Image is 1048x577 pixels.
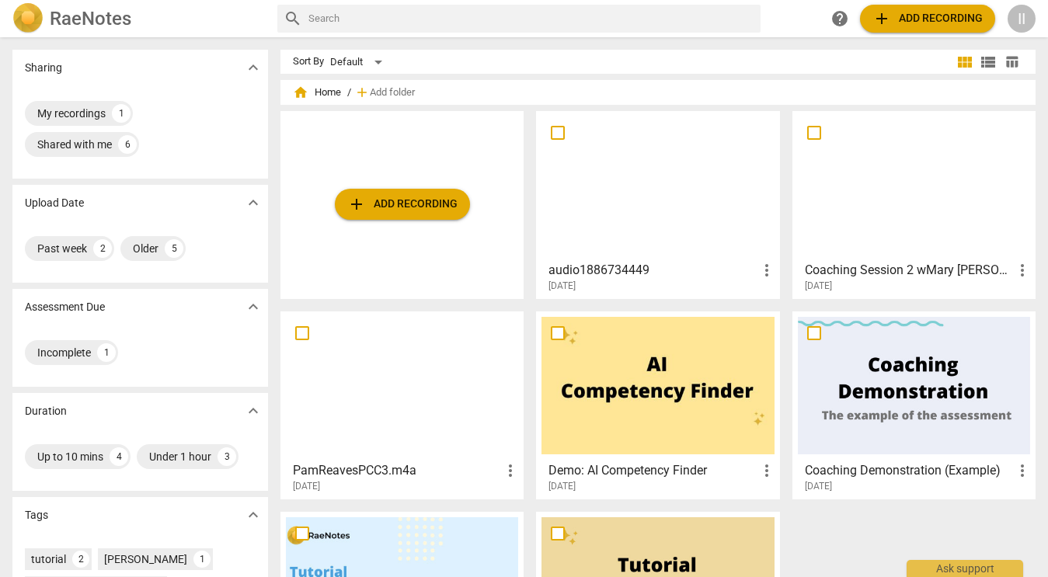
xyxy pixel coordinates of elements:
span: Add folder [370,87,415,99]
h3: Demo: AI Competency Finder [548,461,757,480]
span: [DATE] [293,480,320,493]
span: [DATE] [548,480,576,493]
span: Add recording [872,9,983,28]
span: more_vert [757,261,776,280]
div: My recordings [37,106,106,121]
div: Under 1 hour [149,449,211,464]
a: LogoRaeNotes [12,3,265,34]
h3: Coaching Session 2 wMary Escobar-20250903_110031-Meeting Recording [805,261,1013,280]
button: Upload [335,189,470,220]
h2: RaeNotes [50,8,131,30]
p: Assessment Due [25,299,105,315]
div: 6 [118,135,137,154]
button: Show more [242,399,265,422]
div: Older [133,241,158,256]
a: PamReavesPCC3.m4a[DATE] [286,317,518,492]
h3: Coaching Demonstration (Example) [805,461,1013,480]
span: add [872,9,891,28]
button: Show more [242,503,265,527]
a: Help [826,5,854,33]
input: Search [308,6,754,31]
span: [DATE] [805,280,832,293]
span: expand_more [244,193,263,212]
div: Past week [37,241,87,256]
span: table_chart [1004,54,1019,69]
span: [DATE] [805,480,832,493]
span: Add recording [347,195,458,214]
button: II [1008,5,1036,33]
span: help [830,9,849,28]
button: Table view [1000,50,1023,74]
div: 4 [110,447,128,466]
div: 5 [165,239,183,258]
span: expand_more [244,58,263,77]
span: expand_more [244,401,263,420]
div: Ask support [907,560,1023,577]
span: / [347,87,351,99]
span: more_vert [1013,461,1032,480]
div: Default [330,50,388,75]
p: Tags [25,507,48,523]
span: add [347,195,366,214]
span: more_vert [501,461,520,480]
span: expand_more [244,506,263,524]
span: view_list [979,53,998,71]
h3: PamReavesPCC3.m4a [293,461,501,480]
div: Up to 10 mins [37,449,103,464]
a: Demo: AI Competency Finder[DATE] [541,317,774,492]
a: Coaching Session 2 wMary [PERSON_NAME]-20250903_110031-Meeting Recording[DATE] [798,116,1030,292]
div: 2 [72,551,89,568]
div: 1 [112,104,131,123]
div: Shared with me [37,137,112,152]
a: audio1886734449[DATE] [541,116,774,292]
span: [DATE] [548,280,576,293]
button: Upload [860,5,995,33]
img: Logo [12,3,44,34]
span: home [293,85,308,100]
p: Upload Date [25,195,84,211]
h3: audio1886734449 [548,261,757,280]
div: 3 [218,447,236,466]
p: Sharing [25,60,62,76]
a: Coaching Demonstration (Example)[DATE] [798,317,1030,492]
span: Home [293,85,341,100]
span: add [354,85,370,100]
span: view_module [956,53,974,71]
span: more_vert [757,461,776,480]
div: 2 [93,239,112,258]
button: Show more [242,295,265,318]
span: more_vert [1013,261,1032,280]
button: Tile view [953,50,977,74]
button: Show more [242,56,265,79]
span: search [284,9,302,28]
div: [PERSON_NAME] [104,551,187,567]
p: Duration [25,403,67,419]
div: 1 [193,551,211,568]
button: Show more [242,191,265,214]
div: Incomplete [37,345,91,360]
div: Sort By [293,56,324,68]
div: tutorial [31,551,66,567]
button: List view [977,50,1000,74]
div: 1 [97,343,116,362]
span: expand_more [244,297,263,316]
